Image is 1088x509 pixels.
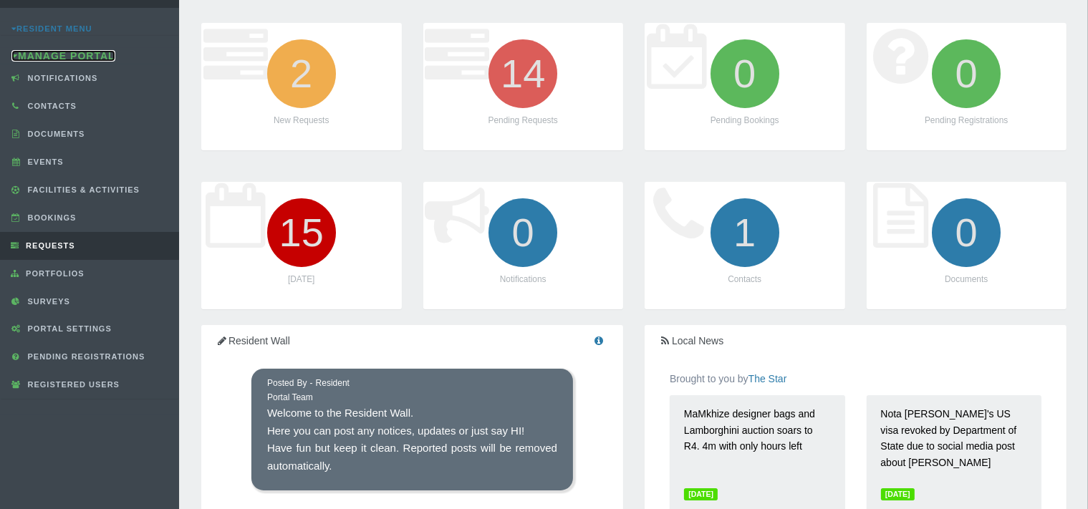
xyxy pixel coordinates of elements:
i: 0 [483,193,563,273]
i: 0 [926,193,1006,273]
a: 0 Notifications [423,182,624,309]
p: Notifications [438,273,610,286]
a: 14 Pending Requests [423,23,624,150]
p: Contacts [659,273,831,286]
i: 14 [483,34,563,114]
i: 15 [261,193,342,273]
a: 2 New Requests [201,23,402,150]
span: Requests [22,241,75,250]
div: Posted By - Resident Portal Team [267,377,350,404]
p: Pending Requests [438,114,610,127]
a: Manage Portal [11,50,115,62]
span: Events [24,157,64,166]
p: Pending Registrations [881,114,1053,127]
span: Documents [24,130,85,138]
p: New Requests [216,114,387,127]
span: Pending Registrations [24,352,145,361]
p: Nota [PERSON_NAME]'s US visa revoked by Department of State due to social media post about [PERSO... [881,406,1028,478]
a: 1 Contacts [645,182,845,309]
span: Registered Users [24,380,120,389]
span: Notifications [24,74,98,82]
a: The Star [748,373,787,384]
i: 0 [705,34,785,114]
p: Welcome to the Resident Wall. Here you can post any notices, updates or just say HI! Have fun but... [267,404,557,475]
p: [DATE] [216,273,387,286]
p: Pending Bookings [659,114,831,127]
h5: Resident Wall [216,336,609,346]
span: [DATE] [684,488,718,500]
span: Portal Settings [24,324,112,333]
a: Resident Menu [11,24,92,33]
a: 0 Documents [867,182,1067,309]
span: Contacts [24,102,77,110]
h5: Local News [659,336,1052,346]
i: 1 [705,193,785,273]
p: Documents [881,273,1053,286]
span: Surveys [24,297,70,306]
span: Bookings [24,213,77,222]
span: Portfolios [22,269,85,278]
span: Facilities & Activities [24,185,140,194]
a: 0 Pending Bookings [645,23,845,150]
a: 0 Pending Registrations [867,23,1067,150]
p: MaMkhize designer bags and Lamborghini auction soars to R4. 4m with only hours left [684,406,831,478]
p: Brought to you by [670,371,1041,387]
i: 2 [261,34,342,114]
i: 0 [926,34,1006,114]
span: [DATE] [881,488,915,500]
